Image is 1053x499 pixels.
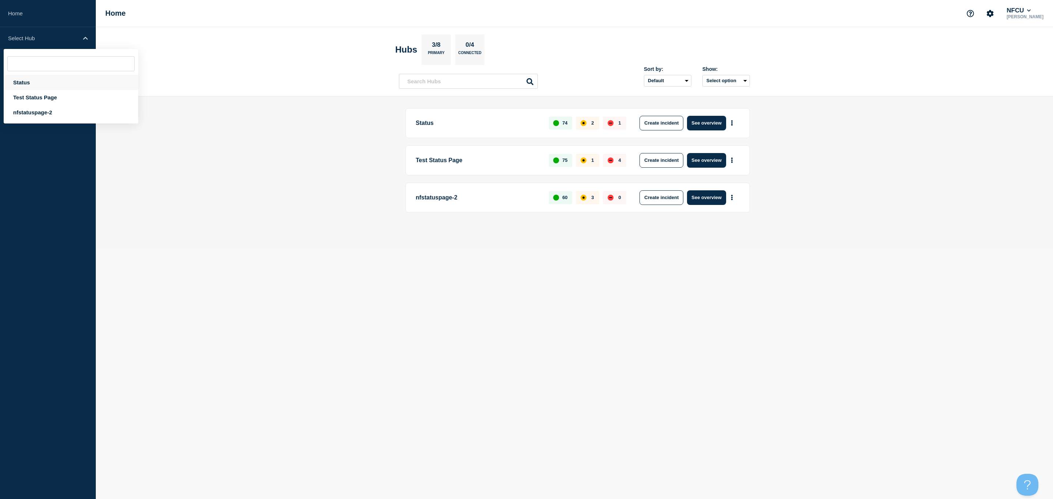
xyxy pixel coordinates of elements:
[591,120,594,126] p: 2
[644,75,691,87] select: Sort by
[1016,474,1038,496] iframe: Help Scout Beacon - Open
[428,51,445,58] p: Primary
[4,75,138,90] div: Status
[399,74,538,89] input: Search Hubs
[591,195,594,200] p: 3
[581,157,586,163] div: affected
[416,190,540,205] p: nfstatuspage-2
[1005,14,1045,19] p: [PERSON_NAME]
[581,120,586,126] div: affected
[702,66,750,72] div: Show:
[8,35,78,41] p: Select Hub
[4,105,138,120] div: nfstatuspage-2
[395,45,417,55] h2: Hubs
[553,157,559,163] div: up
[618,120,621,126] p: 1
[416,153,540,168] p: Test Status Page
[105,9,126,18] h1: Home
[608,120,614,126] div: down
[639,190,683,205] button: Create incident
[553,120,559,126] div: up
[644,66,691,72] div: Sort by:
[618,195,621,200] p: 0
[463,41,477,51] p: 0/4
[702,75,750,87] button: Select option
[982,6,998,21] button: Account settings
[553,195,559,201] div: up
[727,116,737,130] button: More actions
[639,153,683,168] button: Create incident
[562,195,567,200] p: 60
[4,90,138,105] div: Test Status Page
[687,153,726,168] button: See overview
[618,157,621,163] p: 4
[608,195,614,201] div: down
[727,191,737,204] button: More actions
[581,195,586,201] div: affected
[687,190,726,205] button: See overview
[727,153,737,167] button: More actions
[458,51,481,58] p: Connected
[1005,7,1032,14] button: NFCU
[416,116,540,130] p: Status
[429,41,444,51] p: 3/8
[562,120,567,126] p: 74
[687,116,726,130] button: See overview
[963,6,978,21] button: Support
[562,157,567,163] p: 75
[608,157,614,163] div: down
[639,116,683,130] button: Create incident
[591,157,594,163] p: 1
